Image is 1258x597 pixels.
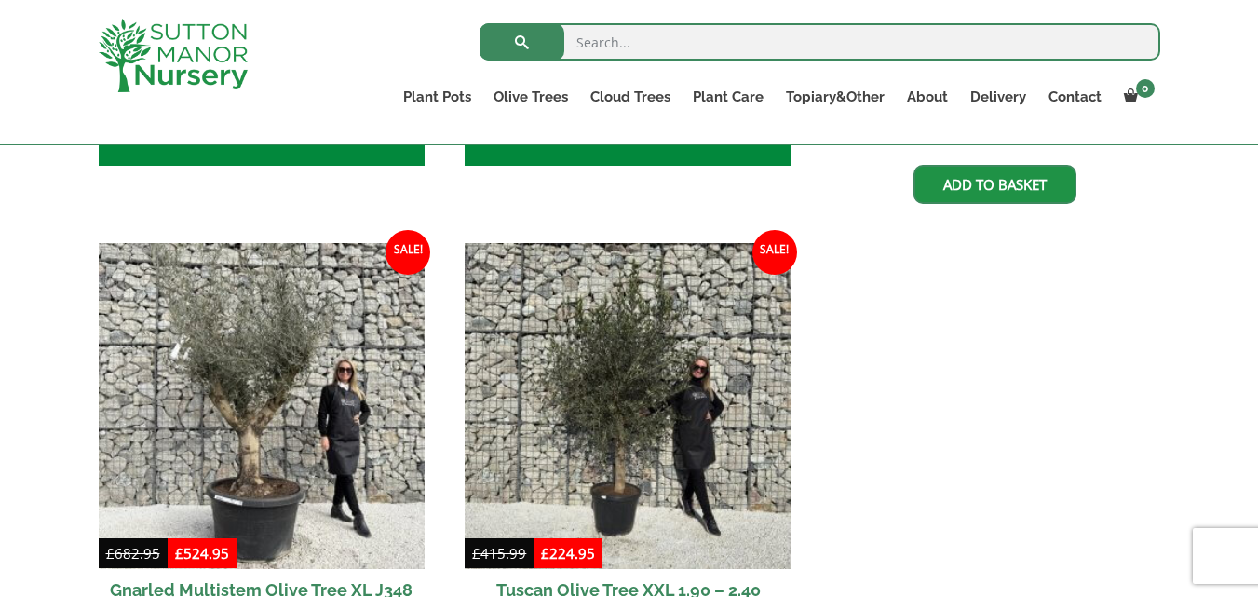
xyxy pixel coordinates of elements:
[752,230,797,275] span: Sale!
[896,84,959,110] a: About
[99,243,426,570] img: Gnarled Multistem Olive Tree XL J348
[1136,79,1155,98] span: 0
[775,84,896,110] a: Topiary&Other
[480,23,1160,61] input: Search...
[913,165,1076,204] a: Add to basket: “Gnarled Multistem Olive Tree XL J378”
[579,84,682,110] a: Cloud Trees
[175,544,183,563] span: £
[682,84,775,110] a: Plant Care
[392,84,482,110] a: Plant Pots
[175,544,229,563] bdi: 524.95
[1113,84,1160,110] a: 0
[465,243,791,570] img: Tuscan Olive Tree XXL 1.90 - 2.40
[541,544,595,563] bdi: 224.95
[472,544,480,563] span: £
[959,84,1037,110] a: Delivery
[472,544,526,563] bdi: 415.99
[1037,84,1113,110] a: Contact
[386,230,430,275] span: Sale!
[99,19,248,92] img: logo
[106,544,115,563] span: £
[106,544,160,563] bdi: 682.95
[482,84,579,110] a: Olive Trees
[541,544,549,563] span: £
